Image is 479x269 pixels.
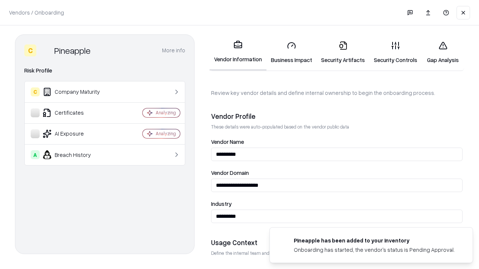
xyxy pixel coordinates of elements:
[211,124,463,130] p: These details were auto-populated based on the vendor public data
[211,238,463,247] div: Usage Context
[24,66,185,75] div: Risk Profile
[156,109,176,116] div: Analyzing
[422,35,464,70] a: Gap Analysis
[31,129,120,138] div: AI Exposure
[210,34,266,71] a: Vendor Information
[156,130,176,137] div: Analyzing
[211,112,463,121] div: Vendor Profile
[31,108,120,117] div: Certificates
[266,35,317,70] a: Business Impact
[54,44,91,56] div: Pineapple
[162,44,185,57] button: More info
[24,44,36,56] div: C
[9,9,64,16] p: Vendors / Onboarding
[211,139,463,145] label: Vendor Name
[211,170,463,176] label: Vendor Domain
[317,35,369,70] a: Security Artifacts
[294,236,455,244] div: Pineapple has been added to your inventory
[279,236,288,245] img: pineappleenergy.com
[31,150,40,159] div: A
[211,89,463,97] p: Review key vendor details and define internal ownership to begin the onboarding process.
[39,44,51,56] img: Pineapple
[31,87,40,96] div: C
[211,201,463,207] label: Industry
[211,250,463,256] p: Define the internal team and reason for using this vendor. This helps assess business relevance a...
[31,87,120,96] div: Company Maturity
[294,246,455,254] div: Onboarding has started, the vendor's status is Pending Approval.
[31,150,120,159] div: Breach History
[369,35,422,70] a: Security Controls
